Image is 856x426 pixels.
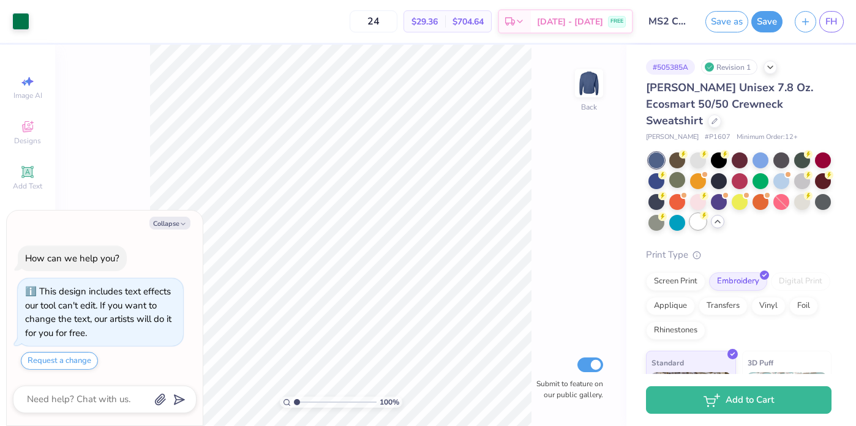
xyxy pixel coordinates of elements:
[25,285,171,339] div: This design includes text effects our tool can't edit. If you want to change the text, our artist...
[651,356,684,369] span: Standard
[646,132,699,143] span: [PERSON_NAME]
[14,136,41,146] span: Designs
[452,15,484,28] span: $704.64
[646,80,813,128] span: [PERSON_NAME] Unisex 7.8 Oz. Ecosmart 50/50 Crewneck Sweatshirt
[13,91,42,100] span: Image AI
[771,272,830,291] div: Digital Print
[537,15,603,28] span: [DATE] - [DATE]
[705,11,748,32] button: Save as
[789,297,818,315] div: Foil
[819,11,844,32] a: FH
[149,217,190,230] button: Collapse
[646,321,705,340] div: Rhinestones
[411,15,438,28] span: $29.36
[610,17,623,26] span: FREE
[530,378,603,400] label: Submit to feature on our public gallery.
[25,252,119,264] div: How can we help you?
[577,71,601,95] img: Back
[751,297,786,315] div: Vinyl
[380,397,399,408] span: 100 %
[748,356,773,369] span: 3D Puff
[701,59,757,75] div: Revision 1
[705,132,730,143] span: # P1607
[13,181,42,191] span: Add Text
[639,9,699,34] input: Untitled Design
[21,352,98,370] button: Request a change
[646,297,695,315] div: Applique
[751,11,783,32] button: Save
[581,102,597,113] div: Back
[350,10,397,32] input: – –
[646,272,705,291] div: Screen Print
[709,272,767,291] div: Embroidery
[646,248,832,262] div: Print Type
[825,15,838,29] span: FH
[646,386,832,414] button: Add to Cart
[699,297,748,315] div: Transfers
[737,132,798,143] span: Minimum Order: 12 +
[646,59,695,75] div: # 505385A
